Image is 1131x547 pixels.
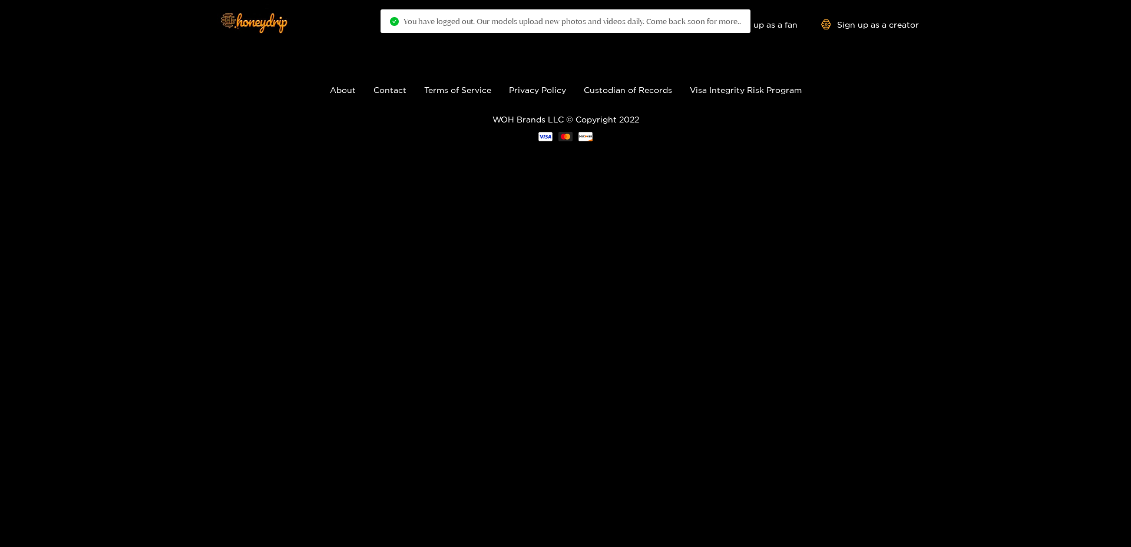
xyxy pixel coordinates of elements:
[821,19,919,29] a: Sign up as a creator
[584,85,672,94] a: Custodian of Records
[509,85,566,94] a: Privacy Policy
[373,85,406,94] a: Contact
[330,85,356,94] a: About
[690,85,802,94] a: Visa Integrity Risk Program
[717,19,798,29] a: Sign up as a fan
[424,85,491,94] a: Terms of Service
[390,17,399,26] span: check-circle
[404,16,741,26] span: You have logged out. Our models upload new photos and videos daily. Come back soon for more..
